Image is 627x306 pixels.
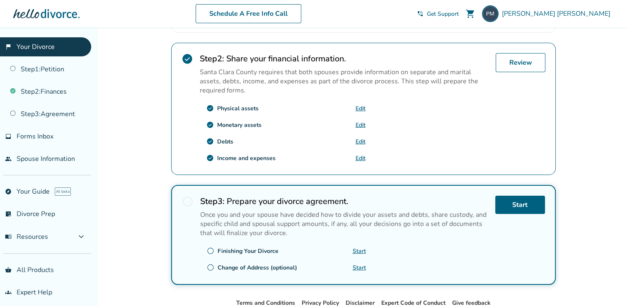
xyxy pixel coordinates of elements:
[200,196,489,207] h2: Prepare your divorce agreement.
[196,4,301,23] a: Schedule A Free Info Call
[182,196,194,207] span: radio_button_unchecked
[217,154,276,162] div: Income and expenses
[495,196,545,214] a: Start
[465,9,475,19] span: shopping_cart
[353,247,366,255] a: Start
[5,44,12,50] span: flag_2
[586,266,627,306] iframe: Chat Widget
[17,132,53,141] span: Forms Inbox
[356,121,366,129] a: Edit
[5,133,12,140] span: inbox
[356,154,366,162] a: Edit
[200,53,224,64] strong: Step 2 :
[200,210,489,238] p: Once you and your spouse have decided how to divide your assets and debts, share custody, and spe...
[206,104,214,112] span: check_circle
[218,264,297,272] div: Change of Address (optional)
[496,53,545,72] a: Review
[182,53,193,65] span: check_circle
[5,233,12,240] span: menu_book
[207,247,214,255] span: radio_button_unchecked
[5,267,12,273] span: shopping_basket
[353,264,366,272] a: Start
[417,10,424,17] span: phone_in_talk
[5,232,48,241] span: Resources
[206,154,214,162] span: check_circle
[217,104,259,112] div: Physical assets
[217,138,233,146] div: Debts
[206,138,214,145] span: check_circle
[206,121,214,129] span: check_circle
[207,264,214,271] span: radio_button_unchecked
[200,196,225,207] strong: Step 3 :
[417,10,459,18] a: phone_in_talkGet Support
[502,9,614,18] span: [PERSON_NAME] [PERSON_NAME]
[76,232,86,242] span: expand_more
[356,138,366,146] a: Edit
[200,68,489,95] p: Santa Clara County requires that both spouses provide information on separate and marital assets,...
[482,5,499,22] img: peter.mullen@outlook.com
[55,187,71,196] span: AI beta
[5,211,12,217] span: list_alt_check
[427,10,459,18] span: Get Support
[200,53,489,64] h2: Share your financial information.
[5,188,12,195] span: explore
[5,289,12,296] span: groups
[218,247,278,255] div: Finishing Your Divorce
[356,104,366,112] a: Edit
[5,155,12,162] span: people
[217,121,261,129] div: Monetary assets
